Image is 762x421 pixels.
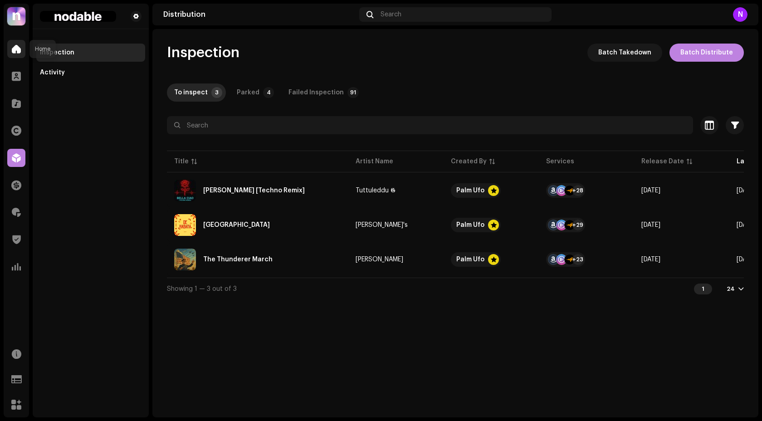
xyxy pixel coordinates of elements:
[451,157,487,166] div: Created By
[451,252,532,267] span: Palm Ufo
[456,252,484,267] div: Palm Ufo
[451,183,532,198] span: Palm Ufo
[356,256,436,263] span: John Philip Sousa
[203,222,270,228] div: De Habana
[356,187,436,194] span: Tuttuleddu 𝕲
[211,87,222,98] p-badge: 3
[174,180,196,201] img: d5d61990-2f31-45db-8783-4fb6b357dd86
[737,256,756,263] span: Oct 8, 2025
[737,222,756,228] span: Oct 8, 2025
[733,7,747,22] div: N
[727,285,735,293] div: 24
[680,44,733,62] span: Batch Distribute
[36,44,145,62] re-m-nav-item: Inspection
[456,183,484,198] div: Palm Ufo
[356,187,396,194] div: Tuttuleddu 𝕲
[40,69,65,76] div: Activity
[174,83,208,102] div: To inspect
[40,11,116,22] img: fe1cef4e-07b0-41ac-a07a-531998eee426
[451,218,532,232] span: Palm Ufo
[288,83,344,102] div: Failed Inspection
[381,11,401,18] span: Search
[167,286,237,292] span: Showing 1 — 3 out of 3
[174,157,189,166] div: Title
[174,249,196,270] img: beaf6ac5-01e0-440c-bd6a-824dde61f023
[237,83,259,102] div: Parked
[641,256,660,263] span: Oct 8, 2025
[167,44,239,62] span: Inspection
[572,254,583,265] div: +23
[356,222,436,228] span: Bachata's
[203,187,305,194] div: Bella Ciao [Techno Remix]
[572,220,583,230] div: +29
[598,44,651,62] span: Batch Takedown
[174,214,196,236] img: a74f34bb-0318-4ce4-aeaf-9d0d9a6cdf51
[36,64,145,82] re-m-nav-item: Activity
[7,7,25,25] img: 39a81664-4ced-4598-a294-0293f18f6a76
[641,222,660,228] span: Oct 8, 2025
[203,256,273,263] div: The Thunderer March
[356,256,403,263] div: [PERSON_NAME]
[40,49,74,56] div: Inspection
[456,218,484,232] div: Palm Ufo
[737,187,756,194] span: Oct 8, 2025
[641,187,660,194] span: Oct 8, 2025
[694,284,712,294] div: 1
[263,87,274,98] p-badge: 4
[163,11,356,18] div: Distribution
[587,44,662,62] button: Batch Takedown
[641,157,684,166] div: Release Date
[572,185,583,196] div: +28
[669,44,744,62] button: Batch Distribute
[356,222,408,228] div: [PERSON_NAME]'s
[167,116,693,134] input: Search
[347,87,359,98] p-badge: 91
